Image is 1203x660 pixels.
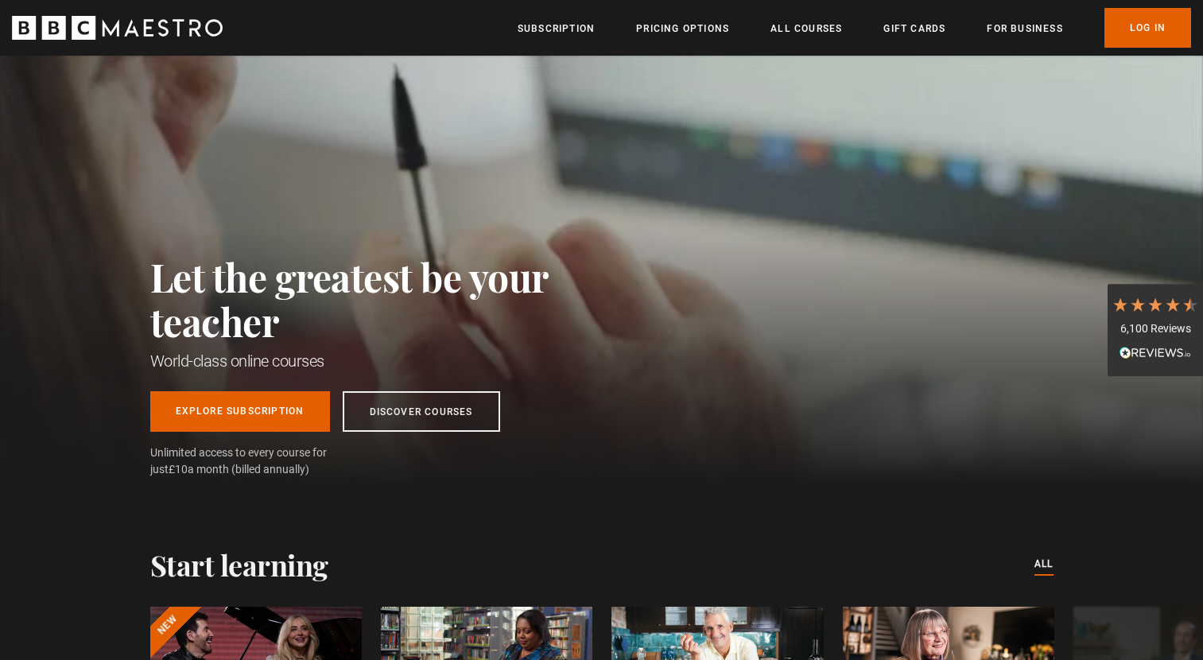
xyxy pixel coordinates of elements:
[1108,284,1203,376] div: 6,100 ReviewsRead All Reviews
[883,21,945,37] a: Gift Cards
[987,21,1062,37] a: For business
[150,350,619,372] h1: World-class online courses
[150,548,328,581] h2: Start learning
[1112,345,1199,364] div: Read All Reviews
[150,445,365,478] span: Unlimited access to every course for just a month (billed annually)
[1034,556,1054,573] a: All
[770,21,842,37] a: All Courses
[150,254,619,344] h2: Let the greatest be your teacher
[1120,347,1191,358] img: REVIEWS.io
[1104,8,1191,48] a: Log In
[12,16,223,40] svg: BBC Maestro
[1112,296,1199,313] div: 4.7 Stars
[343,391,500,432] a: Discover Courses
[518,8,1191,48] nav: Primary
[636,21,729,37] a: Pricing Options
[150,391,330,432] a: Explore Subscription
[518,21,595,37] a: Subscription
[169,463,188,476] span: £10
[1112,321,1199,337] div: 6,100 Reviews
